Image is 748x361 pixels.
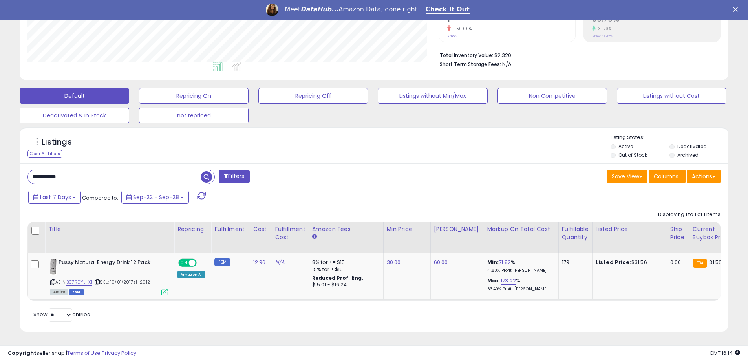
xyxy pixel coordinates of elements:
span: 31.56 [709,258,722,266]
button: Repricing On [139,88,249,104]
span: Sep-22 - Sep-28 [133,193,179,201]
b: Max: [487,277,501,284]
div: Amazon AI [177,271,205,278]
span: | SKU: 10/01/2017sl_2012 [93,279,150,285]
span: N/A [502,60,512,68]
a: Terms of Use [67,349,101,357]
div: 15% for > $15 [312,266,377,273]
div: Fulfillable Quantity [562,225,589,242]
span: OFF [196,260,208,266]
b: Min: [487,258,499,266]
small: FBM [214,258,230,266]
div: Displaying 1 to 1 of 1 items [658,211,721,218]
a: Check It Out [426,5,470,14]
h5: Listings [42,137,72,148]
b: Short Term Storage Fees: [440,61,501,68]
button: Default [20,88,129,104]
div: % [487,277,552,292]
button: Listings without Min/Max [378,88,487,104]
label: Deactivated [677,143,707,150]
b: Listed Price: [596,258,631,266]
div: seller snap | | [8,350,136,357]
p: 63.40% Profit [PERSON_NAME] [487,286,552,292]
div: 179 [562,259,586,266]
strong: Copyright [8,349,37,357]
button: Columns [649,170,686,183]
div: Amazon Fees [312,225,380,233]
a: 30.00 [387,258,401,266]
div: Repricing [177,225,208,233]
div: Min Price [387,225,427,233]
label: Out of Stock [618,152,647,158]
button: Save View [607,170,647,183]
small: -50.00% [451,26,472,32]
i: DataHub... [300,5,338,13]
div: ASIN: [50,259,168,295]
li: $2,320 [440,50,715,59]
button: Sep-22 - Sep-28 [121,191,189,204]
span: FBM [69,289,84,295]
span: ON [179,260,189,266]
div: [PERSON_NAME] [434,225,481,233]
div: Clear All Filters [27,150,62,158]
button: Repricing Off [258,88,368,104]
th: The percentage added to the cost of goods (COGS) that forms the calculator for Min & Max prices. [484,222,558,253]
div: Cost [253,225,269,233]
p: 41.80% Profit [PERSON_NAME] [487,268,552,273]
a: B07RDYLHX1 [66,279,92,286]
b: Reduced Prof. Rng. [312,275,364,281]
span: 2025-10-6 16:14 GMT [710,349,740,357]
span: All listings currently available for purchase on Amazon [50,289,68,295]
small: Prev: 2 [447,34,458,38]
label: Archived [677,152,699,158]
div: Ship Price [670,225,686,242]
small: 31.79% [596,26,611,32]
button: Non Competitive [497,88,607,104]
p: Listing States: [611,134,728,141]
div: Fulfillment [214,225,246,233]
a: 71.82 [499,258,511,266]
a: N/A [275,258,285,266]
small: FBA [693,259,707,268]
b: Pussy Natural Energy Drink 12 Pack [59,259,154,268]
div: Markup on Total Cost [487,225,555,233]
a: 12.96 [253,258,266,266]
div: Fulfillment Cost [275,225,305,242]
div: Close [733,7,741,12]
span: Show: entries [33,311,90,318]
a: 60.00 [434,258,448,266]
small: Amazon Fees. [312,233,317,240]
img: Profile image for Georgie [266,4,278,16]
div: $15.01 - $16.24 [312,282,377,288]
h2: 1 [447,15,575,25]
div: Title [48,225,171,233]
div: Listed Price [596,225,664,233]
a: 173.22 [501,277,516,285]
div: 8% for <= $15 [312,259,377,266]
b: Total Inventory Value: [440,52,493,59]
div: Current Buybox Price [693,225,733,242]
button: Listings without Cost [617,88,726,104]
div: 0.00 [670,259,683,266]
div: % [487,259,552,273]
small: Prev: 73.42% [592,34,613,38]
button: not repriced [139,108,249,123]
button: Filters [219,170,249,183]
span: Compared to: [82,194,118,202]
h2: 96.76% [592,15,720,25]
div: Meet Amazon Data, done right. [285,5,419,13]
img: 31+SiwMzyXL._SL40_.jpg [50,259,57,275]
div: $31.56 [596,259,661,266]
label: Active [618,143,633,150]
button: Last 7 Days [28,191,81,204]
button: Actions [687,170,721,183]
span: Last 7 Days [40,193,71,201]
span: Columns [654,172,679,180]
a: Privacy Policy [102,349,136,357]
button: Deactivated & In Stock [20,108,129,123]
